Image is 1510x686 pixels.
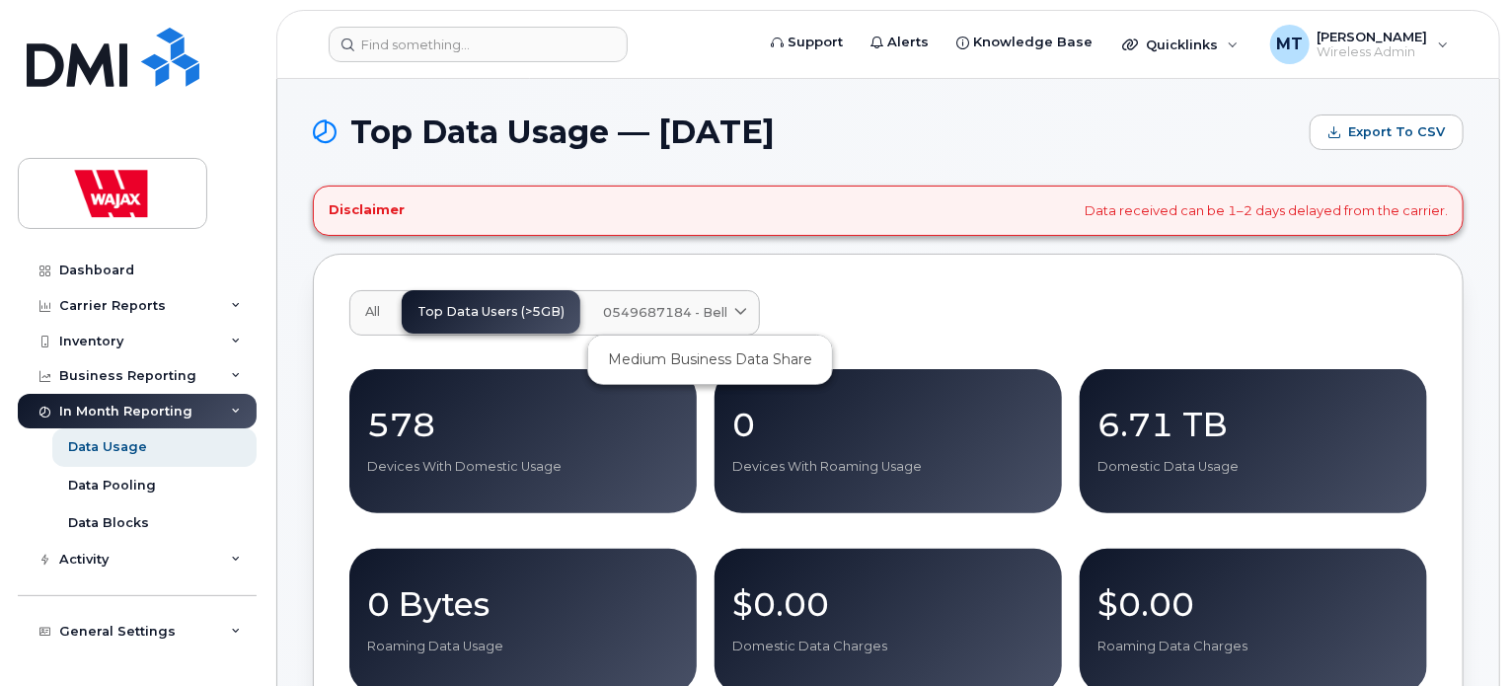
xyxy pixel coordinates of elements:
span: Medium Business Data Share [608,349,812,370]
p: 0 [732,407,1044,442]
p: $0.00 [1097,586,1409,622]
p: Roaming Data Usage [367,638,679,655]
p: Domestic Data Usage [1097,458,1409,476]
a: 0549687184 - Bell [587,291,759,335]
h4: Disclaimer [329,202,405,218]
div: Medium Business Data Share [592,343,828,376]
p: Devices With Domestic Usage [367,458,679,476]
button: Export to CSV [1310,114,1464,150]
p: 0 Bytes [367,586,679,622]
p: $0.00 [732,586,1044,622]
span: 0549687184 - Bell [603,303,727,322]
span: Top Data Usage — [DATE] [350,117,775,147]
p: 6.71 TB [1097,407,1409,442]
span: All [365,304,380,320]
p: Devices With Roaming Usage [732,458,1044,476]
div: Data received can be 1–2 days delayed from the carrier. [313,186,1464,236]
span: Export to CSV [1348,123,1445,141]
p: 578 [367,407,679,442]
p: Domestic Data Charges [732,638,1044,655]
p: Roaming Data Charges [1097,638,1409,655]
